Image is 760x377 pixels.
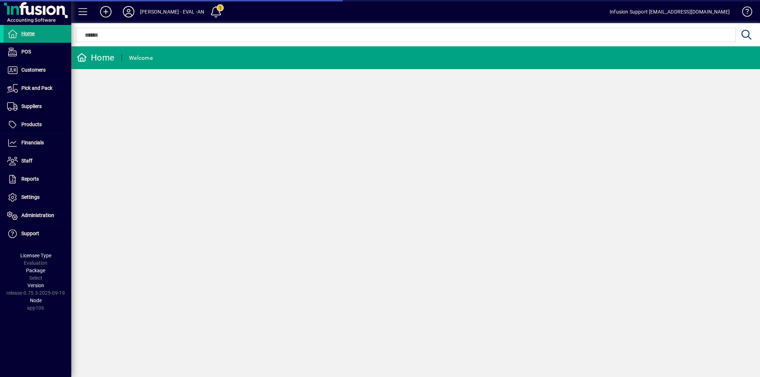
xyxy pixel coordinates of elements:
[610,6,730,17] div: Infusion Support [EMAIL_ADDRESS][DOMAIN_NAME]
[4,116,71,134] a: Products
[4,134,71,152] a: Financials
[21,122,42,127] span: Products
[737,1,751,25] a: Knowledge Base
[21,67,46,73] span: Customers
[21,49,31,55] span: POS
[20,253,51,258] span: Licensee Type
[21,85,52,91] span: Pick and Pack
[4,225,71,243] a: Support
[4,152,71,170] a: Staff
[27,283,44,288] span: Version
[21,231,39,236] span: Support
[21,31,35,36] span: Home
[21,103,42,109] span: Suppliers
[21,158,32,164] span: Staff
[140,6,204,17] div: [PERSON_NAME] - EVAL -AN
[4,43,71,61] a: POS
[4,170,71,188] a: Reports
[129,52,153,64] div: Welcome
[4,207,71,224] a: Administration
[21,140,44,145] span: Financials
[117,5,140,18] button: Profile
[4,98,71,115] a: Suppliers
[30,298,42,303] span: Node
[21,212,54,218] span: Administration
[94,5,117,18] button: Add
[21,194,40,200] span: Settings
[4,61,71,79] a: Customers
[4,188,71,206] a: Settings
[77,52,114,63] div: Home
[21,176,39,182] span: Reports
[26,268,45,273] span: Package
[4,79,71,97] a: Pick and Pack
